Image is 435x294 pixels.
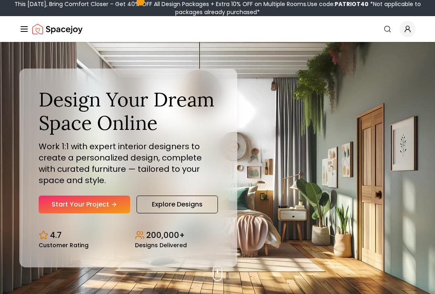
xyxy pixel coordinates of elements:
a: Start Your Project [39,196,130,213]
small: Customer Rating [39,242,89,248]
a: Spacejoy [32,21,83,37]
img: Spacejoy Logo [32,21,83,37]
a: Explore Designs [137,196,218,213]
nav: Global [19,16,416,42]
small: Designs Delivered [135,242,187,248]
p: Work 1:1 with expert interior designers to create a personalized design, complete with curated fu... [39,141,218,186]
h1: Design Your Dream Space Online [39,88,218,134]
div: Design stats [39,223,218,248]
p: 200,000+ [146,229,185,241]
p: 4.7 [50,229,62,241]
